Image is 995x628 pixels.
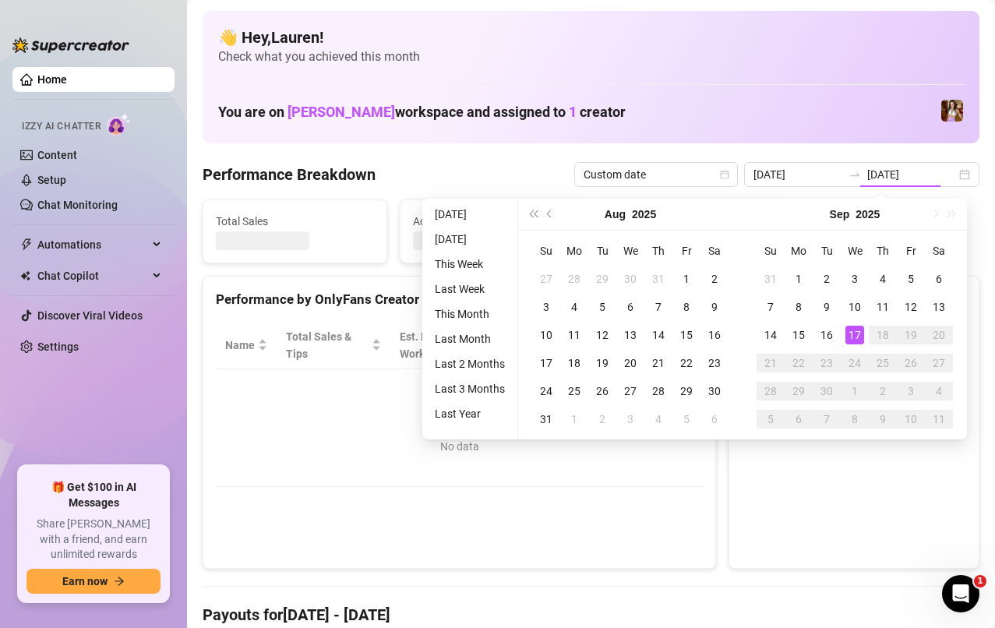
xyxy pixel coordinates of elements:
button: Earn nowarrow-right [26,569,161,594]
div: No data [231,438,687,455]
span: Izzy AI Chatter [22,119,101,134]
span: Chat Conversion [602,328,681,362]
span: Automations [37,232,148,257]
span: Name [225,337,255,354]
div: Sales by OnlyFans Creator [742,289,966,310]
span: thunderbolt [20,238,33,251]
h1: You are on workspace and assigned to creator [218,104,626,121]
th: Sales / Hour [505,322,593,369]
iframe: Intercom live chat [942,575,979,612]
a: Home [37,73,67,86]
img: Elena [941,100,963,122]
div: Est. Hours Worked [400,328,484,362]
span: Messages Sent [611,213,769,230]
img: AI Chatter [107,113,131,136]
th: Name [216,322,277,369]
span: arrow-right [114,576,125,587]
a: Setup [37,174,66,186]
input: Start date [753,166,842,183]
span: calendar [720,170,729,179]
span: Total Sales & Tips [286,328,369,362]
img: logo-BBDzfeDw.svg [12,37,129,53]
span: 1 [569,104,577,120]
span: swap-right [849,168,861,181]
span: Check what you achieved this month [218,48,964,65]
h4: Performance Breakdown [203,164,376,185]
a: Settings [37,340,79,353]
div: Performance by OnlyFans Creator [216,289,703,310]
span: Earn now [62,575,108,587]
span: Share [PERSON_NAME] with a friend, and earn unlimited rewards [26,517,161,563]
span: 🎁 Get $100 in AI Messages [26,480,161,510]
span: 1 [974,575,986,587]
span: Total Sales [216,213,374,230]
img: Chat Copilot [20,270,30,281]
span: to [849,168,861,181]
span: Sales / Hour [514,328,571,362]
span: Chat Copilot [37,263,148,288]
a: Chat Monitoring [37,199,118,211]
h4: Payouts for [DATE] - [DATE] [203,604,979,626]
span: Custom date [584,163,729,186]
input: End date [867,166,956,183]
span: Active Chats [413,213,571,230]
th: Chat Conversion [593,322,703,369]
a: Discover Viral Videos [37,309,143,322]
span: [PERSON_NAME] [288,104,395,120]
a: Content [37,149,77,161]
h4: 👋 Hey, Lauren ! [218,26,964,48]
th: Total Sales & Tips [277,322,390,369]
